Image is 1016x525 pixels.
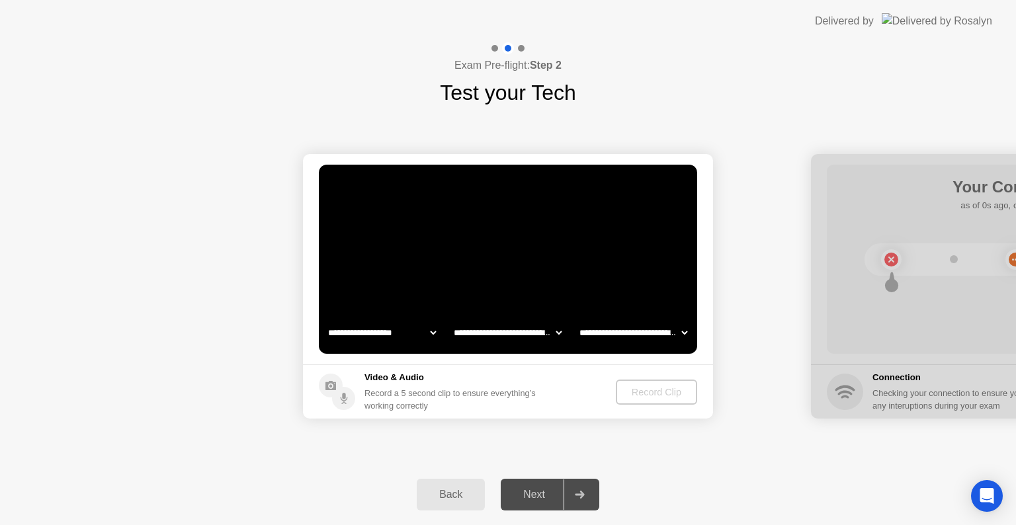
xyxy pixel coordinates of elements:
[364,387,541,412] div: Record a 5 second clip to ensure everything’s working correctly
[501,479,599,510] button: Next
[325,319,439,346] select: Available cameras
[530,60,562,71] b: Step 2
[577,319,690,346] select: Available microphones
[451,319,564,346] select: Available speakers
[621,387,692,397] div: Record Clip
[364,371,541,384] h5: Video & Audio
[454,58,562,73] h4: Exam Pre-flight:
[505,489,564,501] div: Next
[971,480,1003,512] div: Open Intercom Messenger
[616,380,697,405] button: Record Clip
[882,13,992,28] img: Delivered by Rosalyn
[417,479,485,510] button: Back
[815,13,874,29] div: Delivered by
[421,489,481,501] div: Back
[440,77,576,108] h1: Test your Tech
